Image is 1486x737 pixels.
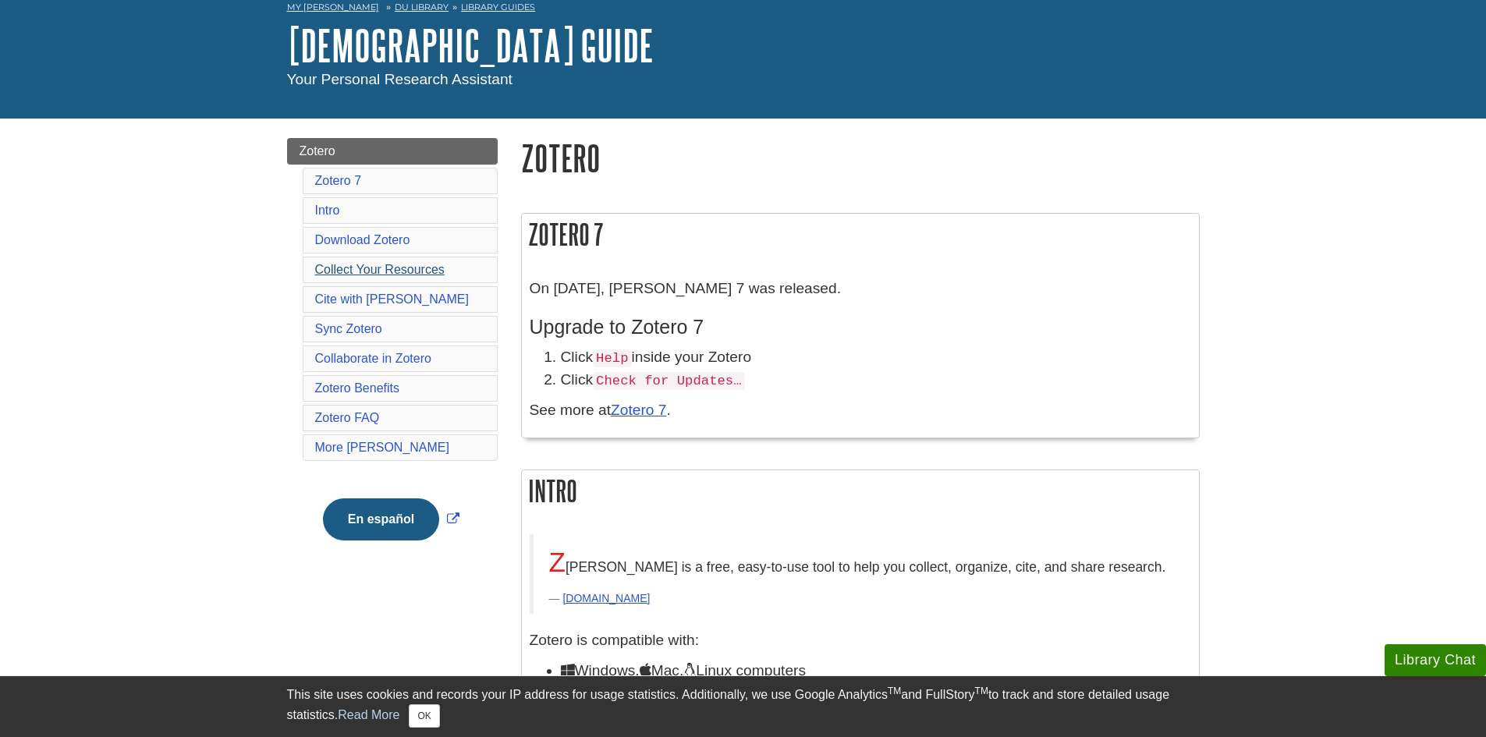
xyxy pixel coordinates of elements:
[315,263,445,276] a: Collect Your Resources
[315,174,362,187] a: Zotero 7
[975,686,988,696] sup: TM
[561,346,1191,369] li: Click inside your Zotero
[315,411,380,424] a: Zotero FAQ
[549,547,566,577] span: Z
[315,381,400,395] a: Zotero Benefits
[315,441,449,454] a: More [PERSON_NAME]
[611,402,666,418] a: Zotero 7
[323,498,439,540] button: En español
[287,138,498,165] a: Zotero
[562,592,650,604] a: [DOMAIN_NAME]
[1385,644,1486,676] button: Library Chat
[319,512,463,526] a: Link opens in new window
[888,686,901,696] sup: TM
[530,629,1191,652] p: Zotero is compatible with:
[315,204,340,217] a: Intro
[315,322,382,335] a: Sync Zotero
[530,316,1191,338] h3: Upgrade to Zotero 7
[287,138,498,567] div: Guide Page Menu
[315,292,469,306] a: Cite with [PERSON_NAME]
[461,2,535,12] a: Library Guides
[593,349,631,367] code: Help
[300,144,335,158] span: Zotero
[593,372,745,390] code: Check for Updates…
[522,470,1199,512] h2: Intro
[287,686,1200,728] div: This site uses cookies and records your IP address for usage statistics. Additionally, we use Goo...
[409,704,439,728] button: Close
[561,660,1191,682] li: Windows, Mac, Linux computers
[287,1,379,14] a: My [PERSON_NAME]
[287,21,654,69] a: [DEMOGRAPHIC_DATA] Guide
[530,399,1191,422] p: See more at .
[315,352,431,365] a: Collaborate in Zotero
[561,369,1191,392] li: Click
[549,542,1176,583] p: [PERSON_NAME] is a free, easy-to-use tool to help you collect, organize, cite, and share research.
[315,233,410,246] a: Download Zotero
[530,278,1191,300] p: On [DATE], [PERSON_NAME] 7 was released.
[521,138,1200,178] h1: Zotero
[338,708,399,721] a: Read More
[395,2,449,12] a: DU Library
[287,71,512,87] span: Your Personal Research Assistant
[522,214,1199,255] h2: Zotero 7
